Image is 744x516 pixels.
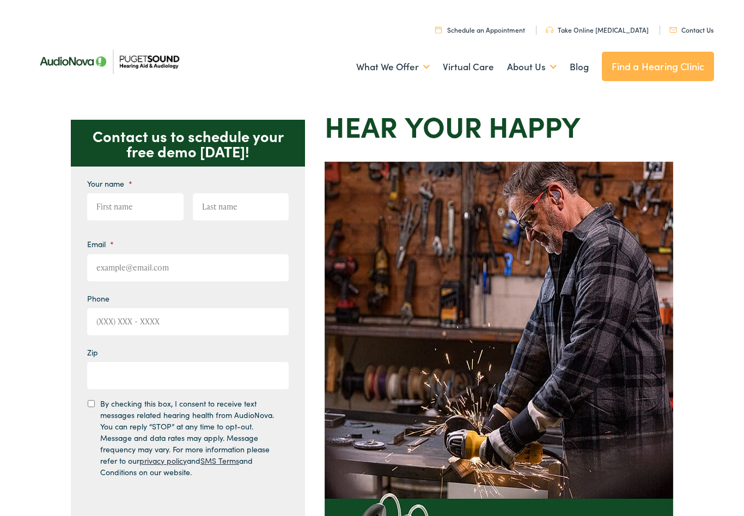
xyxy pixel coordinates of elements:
[139,455,187,466] a: privacy policy
[87,347,98,357] label: Zip
[669,25,713,34] a: Contact Us
[87,308,289,335] input: (XXX) XXX - XXXX
[193,193,289,220] input: Last name
[356,47,430,87] a: What We Offer
[602,52,715,81] a: Find a Hearing Clinic
[87,179,132,188] label: Your name
[87,254,289,281] input: example@email.com
[200,455,239,466] a: SMS Terms
[71,120,305,167] p: Contact us to schedule your free demo [DATE]!
[546,27,553,33] img: utility icon
[87,293,109,303] label: Phone
[87,239,114,249] label: Email
[435,26,442,33] img: utility icon
[325,106,398,145] strong: Hear
[546,25,649,34] a: Take Online [MEDICAL_DATA]
[87,193,184,220] input: First name
[669,27,677,33] img: utility icon
[443,47,494,87] a: Virtual Care
[507,47,557,87] a: About Us
[435,25,525,34] a: Schedule an Appointment
[405,106,581,145] strong: your Happy
[570,47,589,87] a: Blog
[100,398,279,478] label: By checking this box, I consent to receive text messages related hearing health from AudioNova. Y...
